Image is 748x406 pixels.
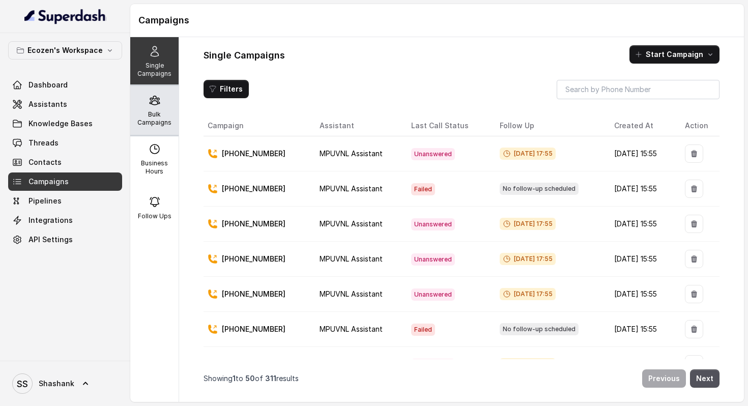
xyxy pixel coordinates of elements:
[411,148,455,160] span: Unanswered
[27,44,103,56] p: Ecozen's Workspace
[8,211,122,229] a: Integrations
[411,359,455,371] span: Unanswered
[411,218,455,230] span: Unanswered
[320,325,383,333] span: MPUVNL Assistant
[500,183,579,195] span: No follow-up scheduled
[8,172,122,191] a: Campaigns
[134,110,175,127] p: Bulk Campaigns
[204,80,249,98] button: Filters
[320,184,383,193] span: MPUVNL Assistant
[28,235,73,245] span: API Settings
[222,184,285,194] p: [PHONE_NUMBER]
[8,192,122,210] a: Pipelines
[311,115,403,136] th: Assistant
[134,62,175,78] p: Single Campaigns
[500,288,556,300] span: [DATE] 17:55
[320,254,383,263] span: MPUVNL Assistant
[411,183,435,195] span: Failed
[677,115,720,136] th: Action
[500,148,556,160] span: [DATE] 17:55
[134,159,175,176] p: Business Hours
[606,242,677,277] td: [DATE] 15:55
[500,218,556,230] span: [DATE] 17:55
[606,115,677,136] th: Created At
[606,277,677,312] td: [DATE] 15:55
[606,171,677,207] td: [DATE] 15:55
[606,312,677,347] td: [DATE] 15:55
[411,288,455,301] span: Unanswered
[28,177,69,187] span: Campaigns
[606,207,677,242] td: [DATE] 15:55
[8,369,122,398] a: Shashank
[222,219,285,229] p: [PHONE_NUMBER]
[204,373,299,384] p: Showing to of results
[24,8,106,24] img: light.svg
[492,115,606,136] th: Follow Up
[320,289,383,298] span: MPUVNL Assistant
[8,95,122,113] a: Assistants
[642,369,686,388] button: Previous
[233,374,236,383] span: 1
[204,115,311,136] th: Campaign
[138,212,171,220] p: Follow Ups
[411,324,435,336] span: Failed
[265,374,276,383] span: 311
[17,379,28,389] text: SS
[403,115,492,136] th: Last Call Status
[222,254,285,264] p: [PHONE_NUMBER]
[500,323,579,335] span: No follow-up scheduled
[8,153,122,171] a: Contacts
[28,80,68,90] span: Dashboard
[606,347,677,382] td: [DATE] 15:55
[690,369,720,388] button: Next
[222,289,285,299] p: [PHONE_NUMBER]
[557,80,720,99] input: Search by Phone Number
[8,230,122,249] a: API Settings
[138,12,736,28] h1: Campaigns
[8,114,122,133] a: Knowledge Bases
[28,215,73,225] span: Integrations
[606,136,677,171] td: [DATE] 15:55
[8,76,122,94] a: Dashboard
[222,324,285,334] p: [PHONE_NUMBER]
[411,253,455,266] span: Unanswered
[8,134,122,152] a: Threads
[39,379,74,389] span: Shashank
[28,157,62,167] span: Contacts
[8,41,122,60] button: Ecozen's Workspace
[320,149,383,158] span: MPUVNL Assistant
[28,99,67,109] span: Assistants
[28,138,59,148] span: Threads
[629,45,720,64] button: Start Campaign
[245,374,255,383] span: 50
[28,196,62,206] span: Pipelines
[222,149,285,159] p: [PHONE_NUMBER]
[500,358,556,370] span: [DATE] 17:55
[204,47,285,64] h1: Single Campaigns
[28,119,93,129] span: Knowledge Bases
[204,363,720,394] nav: Pagination
[500,253,556,265] span: [DATE] 17:55
[320,219,383,228] span: MPUVNL Assistant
